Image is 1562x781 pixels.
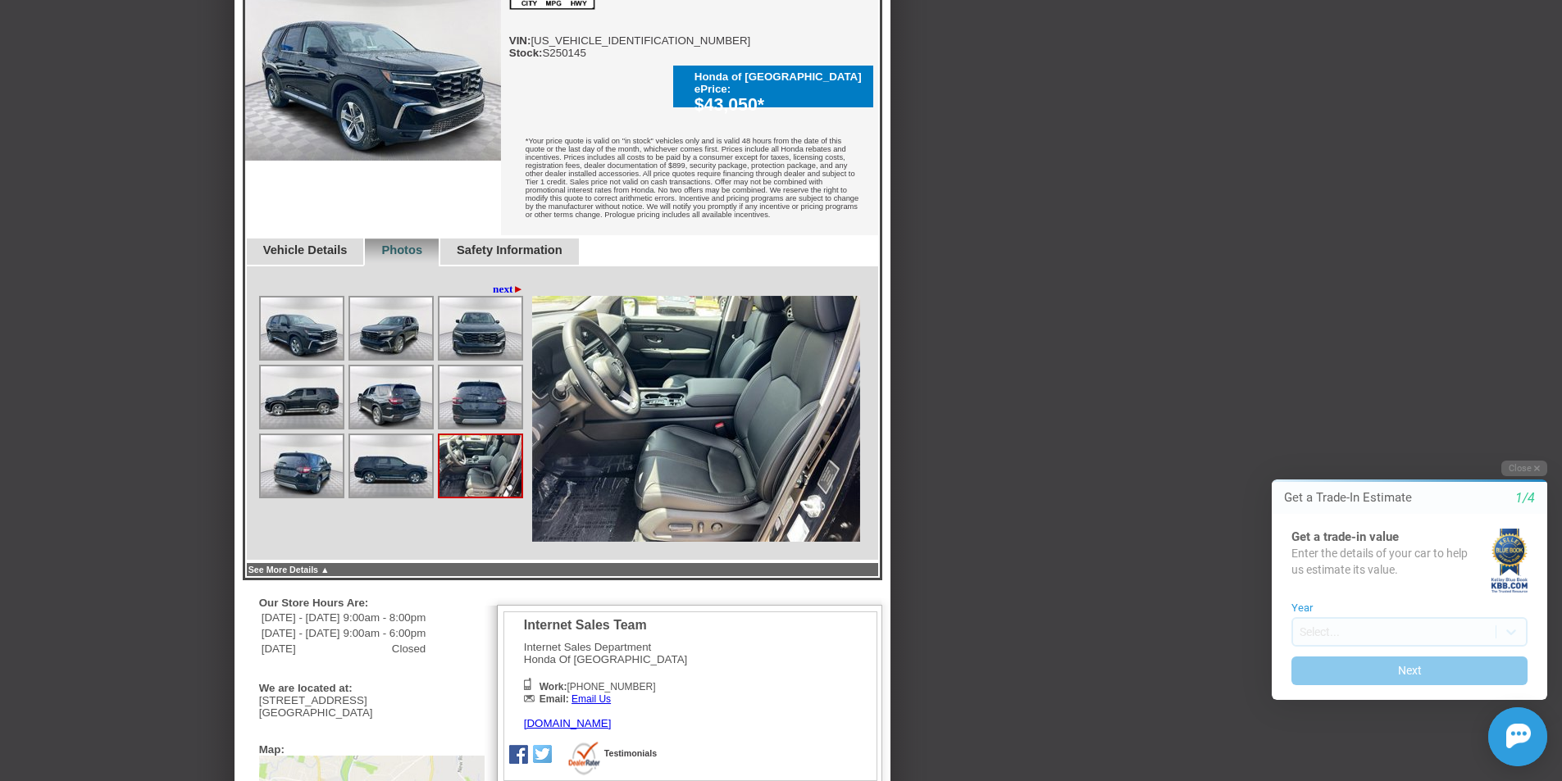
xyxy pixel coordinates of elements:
[524,618,688,729] div: Internet Sales Department Honda Of [GEOGRAPHIC_DATA]
[343,611,427,624] td: 9:00am - 8:00pm
[261,642,341,656] td: [DATE]
[509,745,528,764] img: Icon_Facebook.png
[259,743,285,756] div: Map:
[532,296,860,542] img: Image.aspx
[261,626,341,640] td: [DATE] - [DATE]
[540,681,567,692] b: Work:
[343,642,427,656] td: Closed
[261,611,341,624] td: [DATE] - [DATE]
[248,565,330,574] a: See More Details ▲
[524,695,535,702] img: Icon_Email2.png
[524,717,612,729] a: [DOMAIN_NAME]
[493,283,524,296] a: next►
[261,297,343,359] img: Image.aspx
[540,681,656,692] span: [PHONE_NUMBER]
[259,694,485,719] div: [STREET_ADDRESS] [GEOGRAPHIC_DATA]
[501,125,878,235] div: *Your price quote is valid on "in stock" vehicles only and is valid 48 hours from the date of thi...
[513,283,524,295] span: ►
[694,70,865,95] div: Honda of [GEOGRAPHIC_DATA] ePrice:
[439,435,521,497] img: Image.aspx
[509,34,531,47] b: VIN:
[572,693,611,705] a: Email Us
[261,366,343,428] img: Image.aspx
[524,678,531,690] img: Icon_Phone.png
[540,693,569,705] b: Email:
[350,435,432,497] img: Image.aspx
[568,742,603,776] img: Icon_Dealerrater.png
[694,95,865,116] div: $43,050*
[457,243,562,257] a: Safety Information
[1237,446,1562,781] iframe: Chat Assistance
[259,597,476,609] div: Our Store Hours Are:
[439,297,521,359] img: Image.aspx
[259,682,476,694] div: We are located at:
[343,626,427,640] td: 9:00am - 6:00pm
[524,618,688,633] div: Internet Sales Team
[263,243,348,257] a: Vehicle Details
[381,243,422,257] a: Photos
[604,748,657,758] a: Testimonials
[350,366,432,428] img: Image.aspx
[350,297,432,359] img: Image.aspx
[439,366,521,428] img: Image.aspx
[509,47,543,59] b: Stock:
[261,435,343,497] img: Image.aspx
[533,745,552,763] img: Icon_Twitter.png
